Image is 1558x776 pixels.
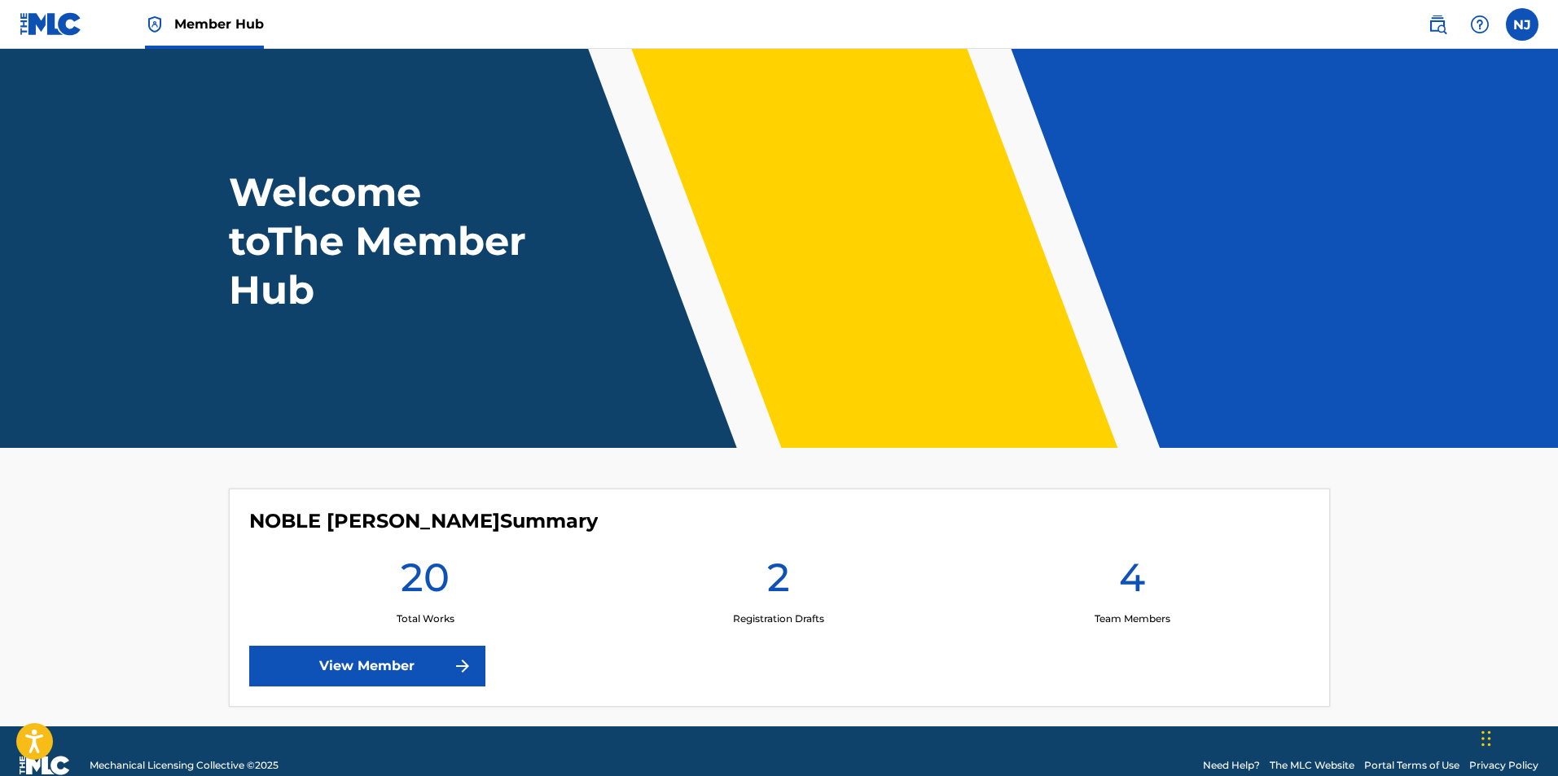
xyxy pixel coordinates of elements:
a: View Member [249,646,485,686]
img: MLC Logo [20,12,82,36]
h1: 20 [401,553,450,612]
img: f7272a7cc735f4ea7f67.svg [453,656,472,676]
h4: NOBLE PAUL JERRY [249,509,598,533]
a: The MLC Website [1270,758,1354,773]
img: help [1470,15,1490,34]
span: Mechanical Licensing Collective © 2025 [90,758,279,773]
a: Portal Terms of Use [1364,758,1459,773]
div: Help [1464,8,1496,41]
h1: 2 [767,553,790,612]
a: Privacy Policy [1469,758,1538,773]
h1: 4 [1119,553,1145,612]
img: logo [20,756,70,775]
h1: Welcome to The Member Hub [229,168,533,314]
a: Need Help? [1203,758,1260,773]
div: User Menu [1506,8,1538,41]
div: Drag [1481,714,1491,763]
a: Public Search [1421,8,1454,41]
span: Member Hub [174,15,264,33]
img: Top Rightsholder [145,15,165,34]
p: Team Members [1095,612,1170,626]
p: Registration Drafts [733,612,824,626]
p: Total Works [397,612,454,626]
iframe: Chat Widget [1477,698,1558,776]
img: search [1428,15,1447,34]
